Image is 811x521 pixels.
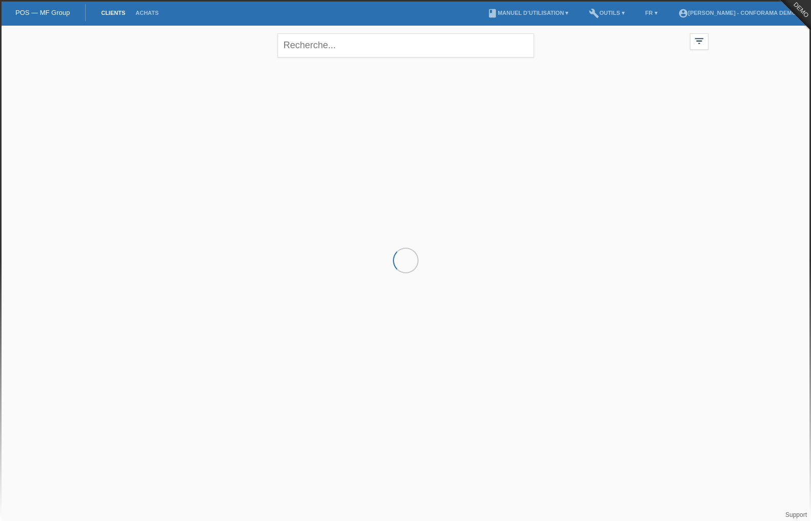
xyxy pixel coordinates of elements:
[278,33,534,57] input: Recherche...
[130,10,164,16] a: Achats
[589,8,599,18] i: build
[640,10,663,16] a: FR ▾
[694,35,705,47] i: filter_list
[584,10,629,16] a: buildOutils ▾
[785,511,807,518] a: Support
[15,9,70,16] a: POS — MF Group
[678,8,688,18] i: account_circle
[96,10,130,16] a: Clients
[482,10,573,16] a: bookManuel d’utilisation ▾
[673,10,806,16] a: account_circle[PERSON_NAME] - Conforama Demo ▾
[487,8,498,18] i: book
